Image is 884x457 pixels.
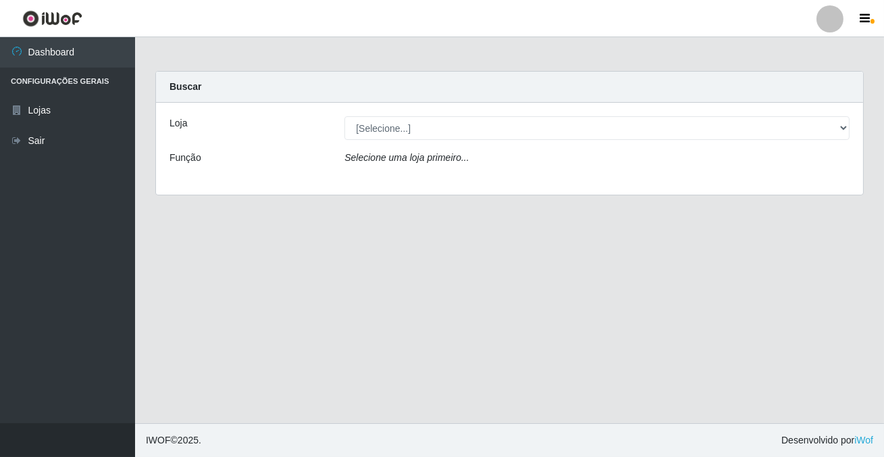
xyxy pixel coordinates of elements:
[344,152,469,163] i: Selecione uma loja primeiro...
[146,433,201,448] span: © 2025 .
[170,81,201,92] strong: Buscar
[170,116,187,130] label: Loja
[170,151,201,165] label: Função
[854,435,873,446] a: iWof
[22,10,82,27] img: CoreUI Logo
[146,435,171,446] span: IWOF
[781,433,873,448] span: Desenvolvido por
